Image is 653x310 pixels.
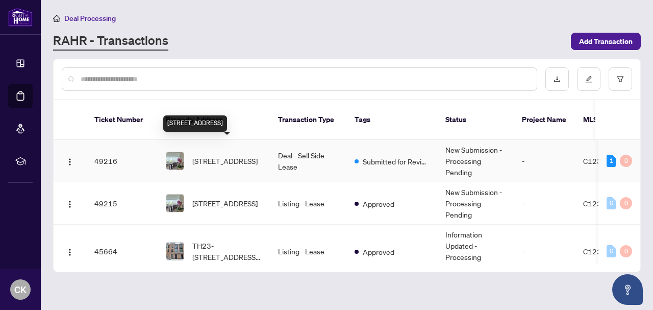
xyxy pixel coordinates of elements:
[86,140,158,182] td: 49216
[158,100,270,140] th: Property Address
[571,33,641,50] button: Add Transaction
[86,225,158,278] td: 45664
[609,67,632,91] button: filter
[437,225,514,278] td: Information Updated - Processing Pending
[514,140,575,182] td: -
[66,200,74,208] img: Logo
[579,33,633,50] span: Add Transaction
[53,15,60,22] span: home
[514,100,575,140] th: Project Name
[66,248,74,256] img: Logo
[575,100,636,140] th: MLS #
[14,282,27,297] span: CK
[192,155,258,166] span: [STREET_ADDRESS]
[66,158,74,166] img: Logo
[62,153,78,169] button: Logo
[554,76,561,83] span: download
[577,67,600,91] button: edit
[346,100,437,140] th: Tags
[166,195,184,212] img: thumbnail-img
[8,8,33,27] img: logo
[270,182,346,225] td: Listing - Lease
[53,32,168,51] a: RAHR - Transactions
[62,243,78,259] button: Logo
[437,100,514,140] th: Status
[86,182,158,225] td: 49215
[363,246,394,257] span: Approved
[363,198,394,209] span: Approved
[192,198,258,209] span: [STREET_ADDRESS]
[192,240,262,263] span: TH23-[STREET_ADDRESS][PERSON_NAME]
[620,155,632,167] div: 0
[62,195,78,211] button: Logo
[617,76,624,83] span: filter
[514,182,575,225] td: -
[437,182,514,225] td: New Submission - Processing Pending
[607,245,616,257] div: 0
[270,225,346,278] td: Listing - Lease
[514,225,575,278] td: -
[607,155,616,167] div: 1
[583,199,624,208] span: C12343272
[607,197,616,209] div: 0
[270,140,346,182] td: Deal - Sell Side Lease
[64,14,116,23] span: Deal Processing
[545,67,569,91] button: download
[612,274,643,305] button: Open asap
[620,245,632,257] div: 0
[86,100,158,140] th: Ticket Number
[583,247,624,256] span: C12304646
[166,152,184,170] img: thumbnail-img
[163,115,227,132] div: [STREET_ADDRESS]
[585,76,592,83] span: edit
[437,140,514,182] td: New Submission - Processing Pending
[270,100,346,140] th: Transaction Type
[363,156,429,167] span: Submitted for Review
[583,156,624,165] span: C12343272
[620,197,632,209] div: 0
[166,243,184,260] img: thumbnail-img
